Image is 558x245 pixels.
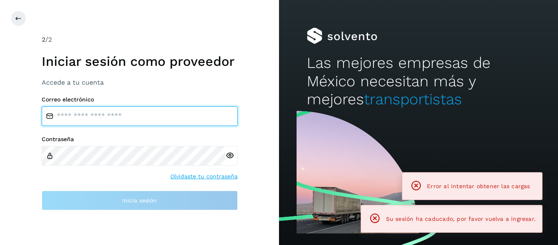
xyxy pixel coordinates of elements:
button: Inicia sesión [42,191,238,210]
span: Error al intentar obtener las cargas [427,183,530,189]
a: Olvidaste tu contraseña [170,172,238,181]
span: transportistas [364,90,462,108]
div: /2 [42,35,238,45]
h1: Iniciar sesión como proveedor [42,54,238,69]
span: 2 [42,36,45,43]
span: Su sesión ha caducado, por favor vuelva a ingresar. [386,216,536,222]
label: Contraseña [42,136,238,143]
span: Inicia sesión [122,198,157,203]
h2: Las mejores empresas de México necesitan más y mejores [307,54,530,108]
label: Correo electrónico [42,96,238,103]
h3: Accede a tu cuenta [42,79,238,86]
